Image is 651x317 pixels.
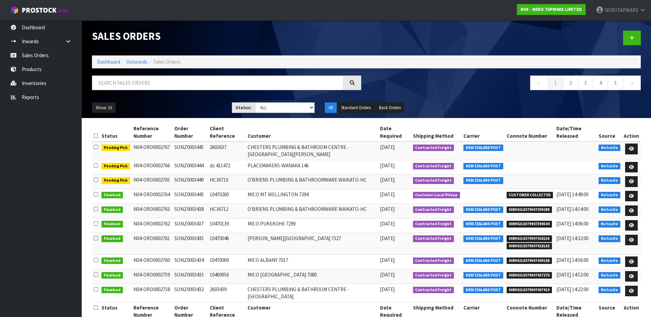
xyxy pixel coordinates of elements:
span: Finalised [101,192,123,199]
span: [DATE] [380,220,395,227]
a: → [623,76,641,90]
span: NEW ZEALAND POST [463,287,503,294]
td: MICO [GEOGRAPHIC_DATA] 7080 [246,269,378,284]
span: NEW ZEALAND POST [463,221,503,228]
span: [DATE] [380,286,395,293]
th: Carrier [462,123,505,141]
span: [DATE] 14:52:00 [556,271,588,278]
td: 10469956 [208,269,246,284]
span: [DATE] [380,271,395,278]
td: ds 411472 [208,160,246,174]
a: 1 [548,76,563,90]
span: Netsuite [599,177,620,184]
span: Sales Orders [154,59,180,65]
span: Netsuite [599,257,620,264]
td: CHESTERS PLUMBING & BATHROOM CENTRE - [GEOGRAPHIC_DATA] [246,284,378,302]
td: SONZ0003433 [173,269,208,284]
td: N04-ORD0002762 [132,218,173,233]
td: SONZ0003445 [173,141,208,160]
span: Netsuite [599,206,620,213]
a: ← [530,76,548,90]
td: 2603637 [208,141,246,160]
td: CHESTERS PLUMBING & BATHROOM CENTRE -[GEOGRAPHIC_DATA][PERSON_NAME] [246,141,378,160]
th: Date/Time Released [555,123,597,141]
td: O'BRIENS PLUMBING & BATHROOMWARE WAIKATO-HC [246,203,378,218]
td: SONZ0003437 [173,218,208,233]
span: [DATE] 14:14:00 [556,206,588,212]
th: Date Required [378,123,411,141]
span: ProStock [22,6,57,15]
span: Contracted Freight [413,257,454,264]
th: Order Number [173,123,208,141]
td: 2603439 [208,284,246,302]
td: HC36710 [208,174,246,189]
td: MICO ALBANY 7017 [246,254,378,269]
span: [DATE] [380,191,395,198]
span: Contracted Freight [413,272,454,279]
nav: Page navigation [371,76,641,92]
td: 10470260 [208,189,246,203]
span: Netsuite [599,145,620,151]
td: N04-ORD0002760 [132,254,173,269]
td: MICO PUKEKOHE 7299 [246,218,378,233]
th: Source [597,123,622,141]
th: Connote Number [505,123,555,141]
th: Shipping Method [411,123,462,141]
td: SONZ0003440 [173,174,208,189]
td: 10470069 [208,254,246,269]
td: N04-ORD0002763 [132,203,173,218]
span: 00894210379947437270 [507,272,552,279]
span: Netsuite [599,272,620,279]
strong: N04 - NERO TAPWARE LIMITED [521,6,582,12]
th: Action [622,123,641,141]
span: Netsuite [599,287,620,294]
span: [DATE] [380,162,395,169]
td: SONZ0003443 [173,189,208,203]
td: SONZ0003438 [173,203,208,218]
span: NEROTAPWARE [605,7,638,13]
span: Finalised [101,287,123,294]
span: Finalised [101,272,123,279]
th: Status [100,123,132,141]
a: 2 [563,76,578,90]
a: 5 [608,76,623,90]
span: [DATE] [380,235,395,241]
span: 00894210379947407419 [507,287,552,294]
span: Netsuite [599,192,620,199]
a: Dashboard [97,59,120,65]
span: NEW ZEALAND POST [463,257,503,264]
td: 10470046 [208,233,246,254]
button: Back Orders [375,102,404,113]
td: N04-ORD0002758 [132,284,173,302]
span: NEW ZEALAND POST [463,145,503,151]
span: Netsuite [599,163,620,170]
span: Contracted Freight [413,177,454,184]
span: [DATE] 14:56:00 [556,257,588,263]
td: [PERSON_NAME][GEOGRAPHIC_DATA] 7327 [246,233,378,254]
td: SONZ0003435 [173,233,208,254]
a: 3 [578,76,593,90]
span: Finalised [101,257,123,264]
td: N04-ORD0002766 [132,160,173,174]
span: Finalised [101,206,123,213]
span: [DATE] [380,144,395,150]
span: NEW ZEALAND POST [463,163,503,170]
td: PLACEMAKERS-WANAKA 146 [246,160,378,174]
span: 00894210379947418156 [507,235,552,242]
td: O'BRIENS PLUMBING & BATHROOMWARE WAIKATO-HC [246,174,378,189]
td: N04-ORD0002761 [132,233,173,254]
td: N04-ORD0002767 [132,141,173,160]
span: Contracted Freight [413,206,454,213]
input: Search sales orders [92,76,344,90]
th: Client Reference [208,123,246,141]
td: 10470139 [208,218,246,233]
span: [DATE] 14:06:00 [556,220,588,227]
span: Finalised [101,235,123,242]
span: Finalised [101,221,123,228]
span: CUSTOMER COLLECTED [507,192,553,199]
span: 00894210379947399288 [507,206,552,213]
span: Contracted Freight [413,221,454,228]
span: NEW ZEALAND POST [463,177,503,184]
span: Contracted Freight [413,163,454,170]
span: NEW ZEALAND POST [463,206,503,213]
